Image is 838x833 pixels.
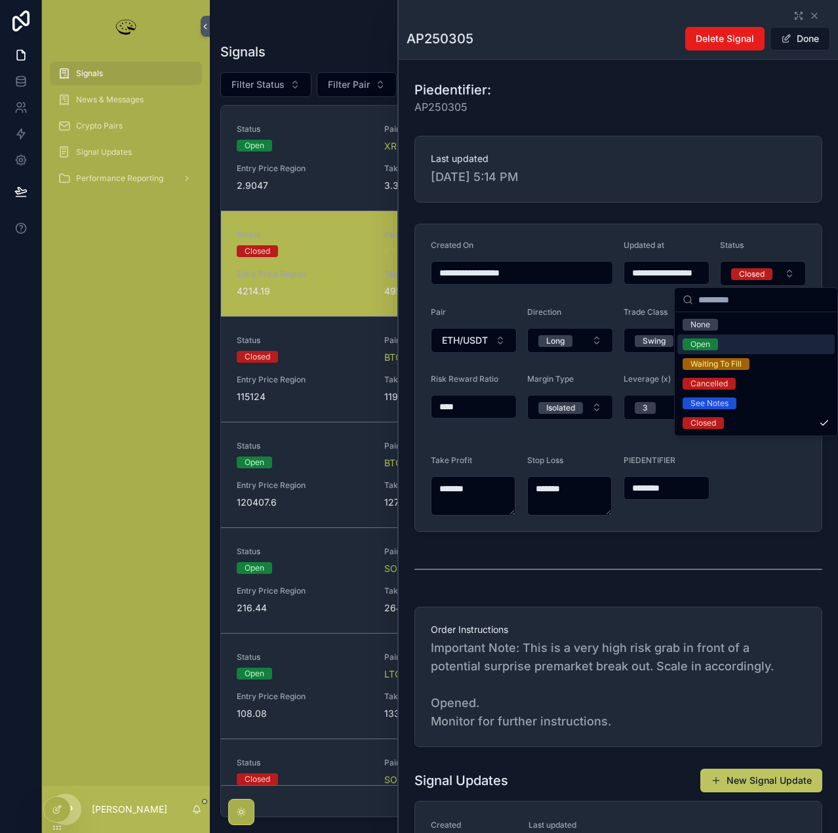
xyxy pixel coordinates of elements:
h1: Piedentifier: [414,81,491,99]
button: Select Button [624,395,709,420]
span: Status [237,124,369,134]
div: Open [245,140,264,152]
span: Risk Reward Ratio [431,374,498,384]
div: Long [546,335,565,347]
a: Performance Reporting [50,167,202,190]
p: [PERSON_NAME] [92,803,167,816]
a: XRP/USDT [384,140,431,153]
span: 120407.6 [237,496,369,509]
span: Pair [384,335,516,346]
a: Crypto Pairs [50,114,202,138]
span: Take Profit [384,691,516,702]
a: StatusOpenPairBTC/USDTUpdated at[DATE] 2:14 PMPIEDENTIFIERAP250309Entry Price Region120407.6Take ... [221,422,827,527]
span: Performance Reporting [76,173,163,184]
span: Last updated [529,820,610,830]
span: 216.44 [237,601,369,615]
span: Entry Price Region [237,691,369,702]
a: LTC/USDT [384,668,429,681]
a: BTC/USDT [384,351,430,364]
span: Take Profit [384,269,516,279]
div: Closed [690,417,716,429]
span: Filter Pair [328,78,370,91]
span: 127444 [384,496,516,509]
span: Entry Price Region [237,163,369,174]
span: Entry Price Region [237,586,369,596]
span: Pair [384,546,516,557]
span: Status [720,240,744,250]
div: Suggestions [675,312,837,436]
span: Margin Type [527,374,574,384]
a: StatusClosedPairBTC/USDTUpdated at[DATE] 2:51 PMPIEDENTIFIERAP250304Entry Price Region115124Take ... [221,316,827,422]
span: Trade Class [624,307,668,317]
img: App logo [113,16,139,37]
div: See Notes [690,397,728,409]
div: 3 [643,402,648,414]
h1: Signal Updates [414,771,508,790]
a: Signals [50,62,202,85]
span: Entry Price Region [237,269,369,279]
span: Updated at [624,240,664,250]
span: Status [237,441,369,451]
span: 108.08 [237,707,369,720]
span: 115124 [237,390,369,403]
span: Leverage (x) [624,374,671,384]
a: News & Messages [50,88,202,112]
div: Waiting To Fill [690,358,742,370]
span: Delete Signal [696,32,754,45]
div: Open [245,562,264,574]
span: Pair [384,758,516,768]
button: Done [770,27,830,51]
span: 4214.19 [237,285,369,298]
span: Order Instructions [431,623,806,636]
span: Stop Loss [527,455,563,465]
button: Select Button [624,328,709,353]
button: Select Button [527,395,613,420]
span: Status [237,758,369,768]
div: None [690,319,710,331]
span: Status [237,652,369,662]
span: Filter Status [231,78,285,91]
span: Important Note: This is a very high risk grab in front of a potential surprise premarket break ou... [431,639,806,731]
button: Select Button [720,261,806,286]
span: News & Messages [76,94,144,105]
span: 2.9047 [237,179,369,192]
div: Closed [245,245,270,257]
a: SOL/USDT [384,562,431,575]
button: Select Button [431,328,517,353]
button: New Signal Update [700,769,822,792]
button: Select Button [317,72,397,97]
span: Take Profit [384,480,516,491]
span: ETH/USDT [442,334,488,347]
span: Status [237,335,369,346]
a: SOL/USDT [384,773,431,786]
div: Closed [245,773,270,785]
span: PIEDENTIFIER [624,455,675,465]
div: Open [690,338,710,350]
span: Pair [384,441,516,451]
button: Select Button [220,72,311,97]
span: Pair [431,307,446,317]
span: Status [237,546,369,557]
span: Take Profit [384,375,516,385]
button: Delete Signal [685,27,765,51]
div: Swing [643,335,666,347]
span: AP250305 [414,99,491,115]
span: Pair [384,124,516,134]
div: Open [245,457,264,468]
span: Signals [76,68,103,79]
div: Cancelled [690,378,728,390]
button: Select Button [527,328,613,353]
span: Created On [431,240,473,250]
div: Isolated [546,402,575,414]
span: Entry Price Region [237,375,369,385]
a: ETH/USDT [384,245,430,258]
span: Pair [384,652,516,662]
h1: AP250305 [407,30,473,48]
div: Closed [245,351,270,363]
